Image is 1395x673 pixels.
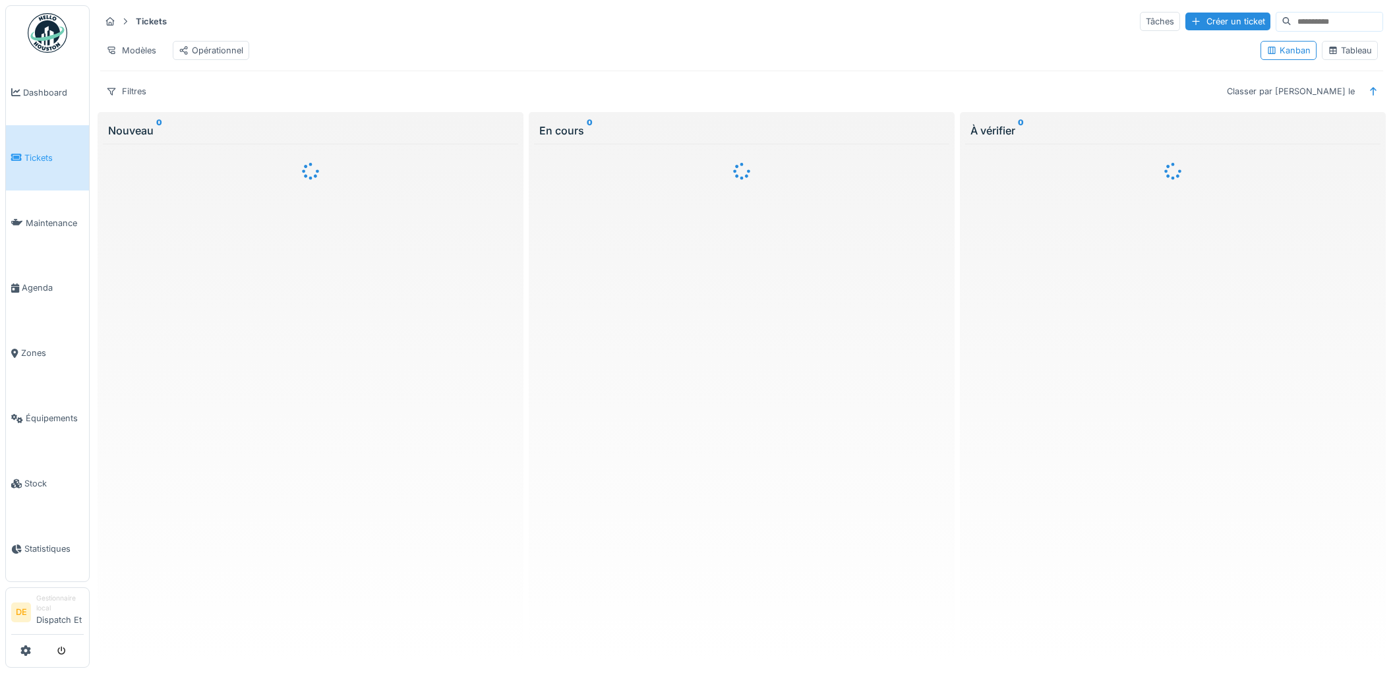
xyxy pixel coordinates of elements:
a: Stock [6,451,89,516]
div: Créer un ticket [1185,13,1270,30]
div: Kanban [1266,44,1311,57]
div: À vérifier [970,123,1375,138]
span: Statistiques [24,542,84,555]
strong: Tickets [131,15,172,28]
img: Badge_color-CXgf-gQk.svg [28,13,67,53]
a: Zones [6,321,89,386]
span: Tickets [24,152,84,164]
sup: 0 [156,123,162,138]
a: Tickets [6,125,89,190]
div: Gestionnaire local [36,593,84,614]
span: Agenda [22,281,84,294]
span: Maintenance [26,217,84,229]
span: Dashboard [23,86,84,99]
a: DE Gestionnaire localDispatch Et [11,593,84,635]
a: Équipements [6,386,89,451]
div: Modèles [100,41,162,60]
div: En cours [539,123,944,138]
sup: 0 [587,123,593,138]
li: Dispatch Et [36,593,84,631]
a: Agenda [6,256,89,321]
span: Équipements [26,412,84,424]
div: Tableau [1328,44,1372,57]
div: Tâches [1140,12,1180,31]
div: Opérationnel [179,44,243,57]
a: Maintenance [6,190,89,256]
span: Zones [21,347,84,359]
div: Filtres [100,82,152,101]
sup: 0 [1018,123,1024,138]
div: Classer par [PERSON_NAME] le [1221,82,1361,101]
div: Nouveau [108,123,513,138]
a: Dashboard [6,60,89,125]
li: DE [11,602,31,622]
span: Stock [24,477,84,490]
a: Statistiques [6,516,89,581]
